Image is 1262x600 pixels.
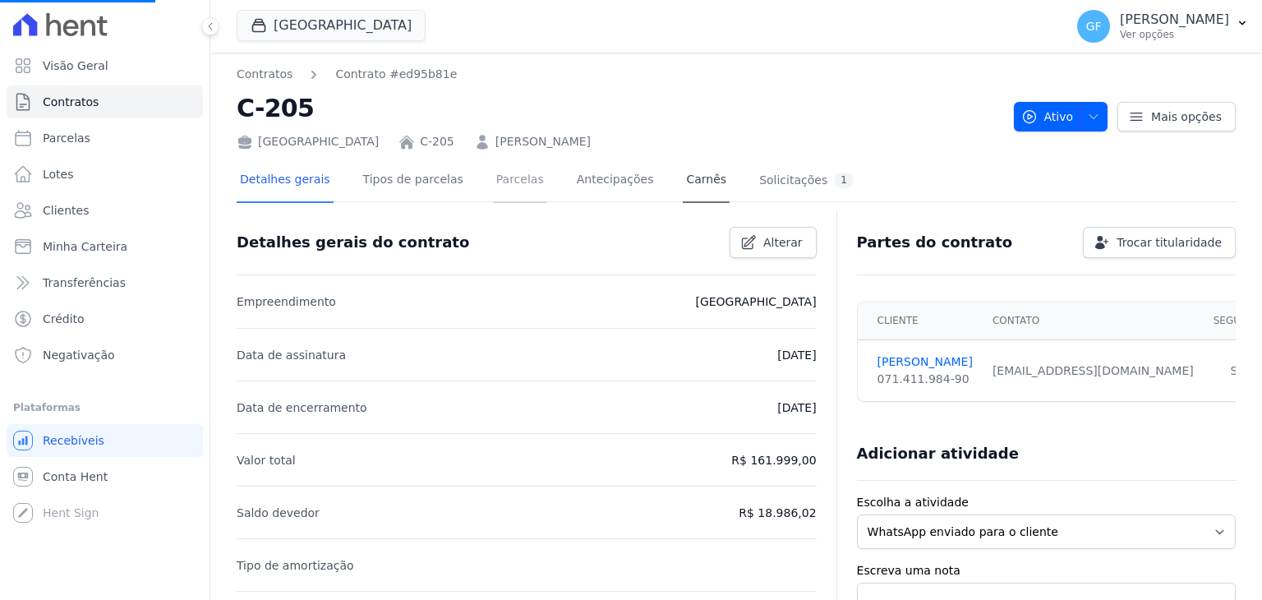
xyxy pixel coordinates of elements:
a: Contratos [237,66,292,83]
a: Mais opções [1117,102,1236,132]
span: Parcelas [43,130,90,146]
div: Plataformas [13,398,196,418]
h3: Partes do contrato [857,233,1013,252]
div: 1 [834,173,854,188]
span: Contratos [43,94,99,110]
a: C-205 [420,133,454,150]
span: Trocar titularidade [1117,234,1222,251]
a: Tipos de parcelas [360,159,467,203]
a: Parcelas [7,122,203,155]
a: Parcelas [493,159,547,203]
p: [PERSON_NAME] [1120,12,1229,28]
a: Minha Carteira [7,230,203,263]
div: 071.411.984-90 [877,371,973,388]
span: Visão Geral [43,58,108,74]
span: Crédito [43,311,85,327]
span: Negativação [43,347,115,363]
span: Clientes [43,202,89,219]
h3: Detalhes gerais do contrato [237,233,469,252]
a: Carnês [683,159,730,203]
span: Lotes [43,166,74,182]
a: Solicitações1 [756,159,857,203]
th: Cliente [858,302,983,340]
p: Data de assinatura [237,345,346,365]
p: [DATE] [777,398,816,418]
label: Escreva uma nota [857,562,1236,579]
span: Mais opções [1151,108,1222,125]
a: Transferências [7,266,203,299]
p: R$ 18.986,02 [739,503,816,523]
span: GF [1086,21,1102,32]
p: Data de encerramento [237,398,367,418]
a: [PERSON_NAME] [495,133,591,150]
a: Contratos [7,85,203,118]
div: [EMAIL_ADDRESS][DOMAIN_NAME] [993,362,1194,380]
span: Transferências [43,275,126,291]
a: Clientes [7,194,203,227]
a: Contrato #ed95b81e [335,66,457,83]
a: Visão Geral [7,49,203,82]
div: Solicitações [759,173,854,188]
a: Conta Hent [7,460,203,493]
nav: Breadcrumb [237,66,1001,83]
a: Trocar titularidade [1083,227,1236,258]
span: Ativo [1021,102,1074,132]
button: [GEOGRAPHIC_DATA] [237,10,426,41]
a: Crédito [7,302,203,335]
span: Conta Hent [43,468,108,485]
label: Escolha a atividade [857,494,1236,511]
a: Alterar [730,227,817,258]
span: Recebíveis [43,432,104,449]
a: Recebíveis [7,424,203,457]
p: Valor total [237,450,296,470]
p: [DATE] [777,345,816,365]
nav: Breadcrumb [237,66,457,83]
p: Ver opções [1120,28,1229,41]
a: Lotes [7,158,203,191]
a: [PERSON_NAME] [877,353,973,371]
a: Negativação [7,339,203,372]
h2: C-205 [237,90,1001,127]
p: Saldo devedor [237,503,320,523]
button: GF [PERSON_NAME] Ver opções [1064,3,1262,49]
p: Empreendimento [237,292,336,312]
span: Alterar [763,234,803,251]
p: [GEOGRAPHIC_DATA] [695,292,816,312]
div: [GEOGRAPHIC_DATA] [237,133,379,150]
p: R$ 161.999,00 [731,450,816,470]
button: Ativo [1014,102,1108,132]
th: Contato [983,302,1204,340]
h3: Adicionar atividade [857,444,1019,464]
a: Detalhes gerais [237,159,334,203]
span: Minha Carteira [43,238,127,255]
p: Tipo de amortização [237,556,354,575]
a: Antecipações [573,159,657,203]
